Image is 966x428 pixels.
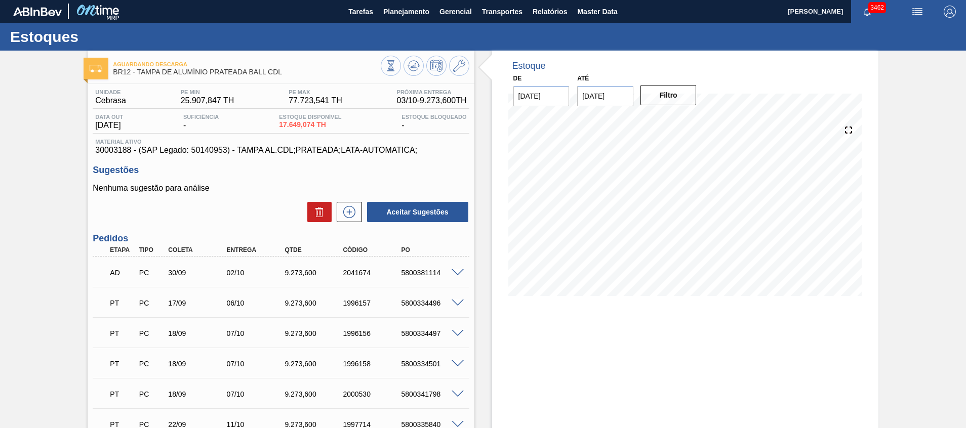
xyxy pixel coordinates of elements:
[137,390,167,398] div: Pedido de Compra
[95,146,466,155] span: 30003188 - (SAP Legado: 50140953) - TAMPA AL.CDL;PRATEADA;LATA-AUTOMATICA;
[332,202,362,222] div: Nova sugestão
[95,114,123,120] span: Data out
[340,390,406,398] div: 2000530
[449,56,469,76] button: Ir ao Master Data / Geral
[107,246,138,253] div: Etapa
[279,114,341,120] span: Estoque Disponível
[110,360,135,368] p: PT
[93,233,469,244] h3: Pedidos
[401,114,466,120] span: Estoque Bloqueado
[166,360,231,368] div: 18/09/2025
[107,262,138,284] div: Aguardando Descarga
[181,89,234,95] span: PE MIN
[398,360,464,368] div: 5800334501
[399,114,469,130] div: -
[944,6,956,18] img: Logout
[93,184,469,193] p: Nenhuma sugestão para análise
[398,329,464,337] div: 5800334497
[166,269,231,277] div: 30/09/2025
[107,353,138,375] div: Pedido em Trânsito
[107,322,138,345] div: Pedido em Trânsito
[113,61,380,67] span: Aguardando Descarga
[397,96,467,105] span: 03/10 - 9.273,600 TH
[137,329,167,337] div: Pedido de Compra
[512,61,546,71] div: Estoque
[533,6,567,18] span: Relatórios
[95,139,466,145] span: Material ativo
[107,292,138,314] div: Pedido em Trânsito
[289,89,342,95] span: PE MAX
[513,75,522,82] label: De
[95,121,123,130] span: [DATE]
[289,96,342,105] span: 77.723,541 TH
[282,329,347,337] div: 9.273,600
[282,390,347,398] div: 9.273,600
[439,6,472,18] span: Gerencial
[302,202,332,222] div: Excluir Sugestões
[137,269,167,277] div: Pedido de Compra
[107,383,138,405] div: Pedido em Trânsito
[577,75,589,82] label: Até
[282,246,347,253] div: Qtde
[340,329,406,337] div: 1996156
[181,114,221,130] div: -
[398,269,464,277] div: 5800381114
[224,269,289,277] div: 02/10/2025
[398,390,464,398] div: 5800341798
[166,329,231,337] div: 18/09/2025
[426,56,447,76] button: Programar Estoque
[166,390,231,398] div: 18/09/2025
[137,246,167,253] div: Tipo
[381,56,401,76] button: Visão Geral dos Estoques
[224,390,289,398] div: 07/10/2025
[577,6,617,18] span: Master Data
[398,246,464,253] div: PO
[224,329,289,337] div: 07/10/2025
[113,68,380,76] span: BR12 - TAMPA DE ALUMÍNIO PRATEADA BALL CDL
[224,360,289,368] div: 07/10/2025
[398,299,464,307] div: 5800334496
[282,299,347,307] div: 9.273,600
[340,299,406,307] div: 1996157
[911,6,923,18] img: userActions
[282,360,347,368] div: 9.273,600
[95,89,126,95] span: Unidade
[577,86,633,106] input: dd/mm/yyyy
[868,2,886,13] span: 3462
[110,269,135,277] p: AD
[224,299,289,307] div: 06/10/2025
[10,31,190,42] h1: Estoques
[282,269,347,277] div: 9.273,600
[137,360,167,368] div: Pedido de Compra
[166,246,231,253] div: Coleta
[640,85,697,105] button: Filtro
[513,86,570,106] input: dd/mm/yyyy
[110,329,135,337] p: PT
[340,246,406,253] div: Código
[397,89,467,95] span: Próxima Entrega
[404,56,424,76] button: Atualizar Gráfico
[362,201,469,223] div: Aceitar Sugestões
[110,299,135,307] p: PT
[13,7,62,16] img: TNhmsLtSVTkK8tSr43FrP2fwEKptu5GPRR3wAAAABJRU5ErkJggg==
[181,96,234,105] span: 25.907,847 TH
[851,5,883,19] button: Notificações
[348,6,373,18] span: Tarefas
[110,390,135,398] p: PT
[137,299,167,307] div: Pedido de Compra
[95,96,126,105] span: Cebrasa
[183,114,219,120] span: Suficiência
[279,121,341,129] span: 17.649,074 TH
[482,6,522,18] span: Transportes
[383,6,429,18] span: Planejamento
[340,269,406,277] div: 2041674
[340,360,406,368] div: 1996158
[90,65,102,72] img: Ícone
[367,202,468,222] button: Aceitar Sugestões
[166,299,231,307] div: 17/09/2025
[224,246,289,253] div: Entrega
[93,165,469,176] h3: Sugestões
